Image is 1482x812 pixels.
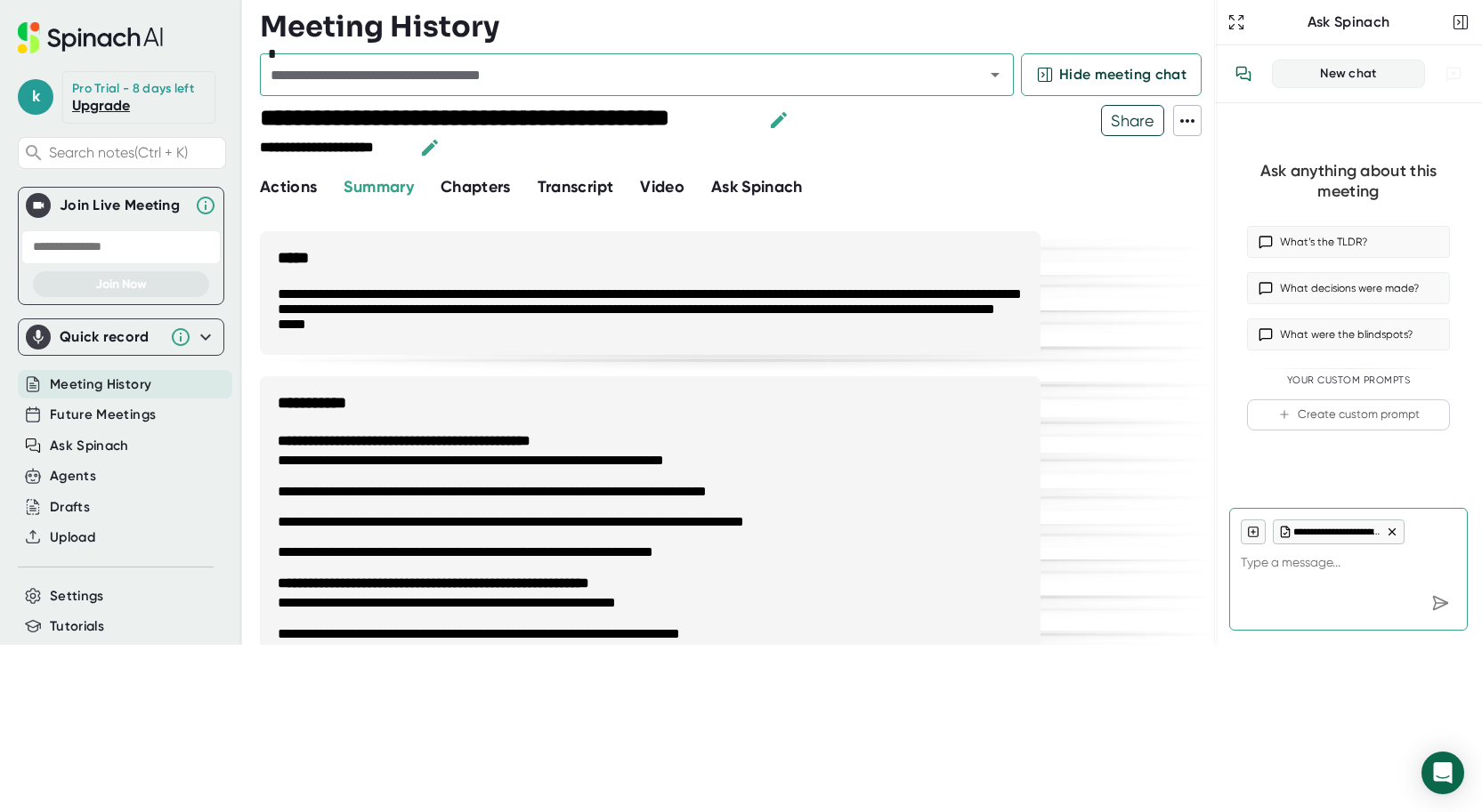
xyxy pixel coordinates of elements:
span: Search notes (Ctrl + K) [49,144,221,161]
img: Join Live Meeting [29,197,47,214]
span: Chapters [441,177,511,197]
span: Video [640,177,684,197]
div: Quick record [26,319,216,355]
button: Join Now [33,271,209,297]
div: Ask Spinach [1249,13,1448,31]
button: Chapters [441,175,511,199]
div: Pro Trial - 8 days left [72,81,194,97]
div: Open Intercom Messenger [1421,752,1464,794]
button: Hide meeting chat [1021,53,1202,96]
button: Upload [50,527,95,548]
span: Ask Spinach [711,177,803,197]
span: Transcript [538,177,614,197]
button: Future Meetings [50,405,156,425]
button: Video [640,175,684,199]
span: Join Now [95,277,147,292]
span: Hide meeting chat [1059,64,1186,85]
h3: Meeting History [260,10,499,44]
button: Actions [260,175,317,199]
span: Share [1102,105,1163,136]
button: Settings [50,586,104,607]
button: View conversation history [1226,56,1261,92]
button: What were the blindspots? [1247,318,1450,350]
button: Meeting History [50,374,151,395]
button: Open [983,62,1008,87]
div: Send message [1424,587,1456,619]
button: Expand to Ask Spinach page [1224,10,1249,35]
span: k [18,79,53,115]
span: Summary [344,177,413,197]
div: Join Live MeetingJoin Live Meeting [26,188,216,223]
button: Transcript [538,175,614,199]
button: Create custom prompt [1247,399,1450,430]
button: Ask Spinach [711,175,803,199]
div: Your Custom Prompts [1247,374,1450,387]
div: New chat [1284,66,1413,82]
button: Close conversation sidebar [1448,10,1473,35]
button: What decisions were made? [1247,272,1450,304]
button: Tutorials [50,616,104,637]
button: Ask Spinach [50,436,129,456]
button: Agents [50,466,96,486]
div: Quick record [60,328,161,346]
div: Ask anything about this meeting [1247,161,1450,201]
button: Share [1101,105,1164,136]
button: Drafts [50,497,90,518]
div: Join Live Meeting [60,197,186,214]
button: What’s the TLDR? [1247,226,1450,258]
span: Actions [260,177,317,197]
button: Summary [344,175,413,199]
a: Upgrade [72,97,130,114]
